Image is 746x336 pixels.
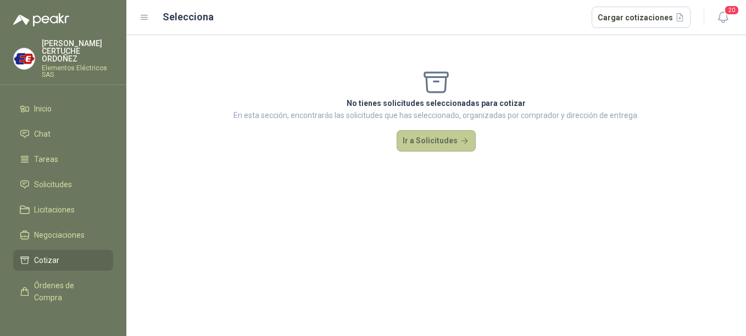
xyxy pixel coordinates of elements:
[713,8,733,27] button: 20
[34,254,59,266] span: Cotizar
[34,103,52,115] span: Inicio
[42,40,113,63] p: [PERSON_NAME] CERTUCHE ORDOÑEZ
[34,204,75,216] span: Licitaciones
[13,275,113,308] a: Órdenes de Compra
[34,128,51,140] span: Chat
[13,174,113,195] a: Solicitudes
[724,5,739,15] span: 20
[34,279,103,304] span: Órdenes de Compra
[34,153,58,165] span: Tareas
[397,130,476,152] button: Ir a Solicitudes
[14,48,35,69] img: Company Logo
[233,97,639,109] p: No tienes solicitudes seleccionadas para cotizar
[13,149,113,170] a: Tareas
[34,178,72,191] span: Solicitudes
[13,13,69,26] img: Logo peakr
[42,65,113,78] p: Elementos Eléctricos SAS
[163,9,214,25] h2: Selecciona
[13,225,113,245] a: Negociaciones
[34,229,85,241] span: Negociaciones
[13,98,113,119] a: Inicio
[233,109,639,121] p: En esta sección, encontrarás las solicitudes que has seleccionado, organizadas por comprador y di...
[592,7,691,29] button: Cargar cotizaciones
[13,124,113,144] a: Chat
[13,250,113,271] a: Cotizar
[13,199,113,220] a: Licitaciones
